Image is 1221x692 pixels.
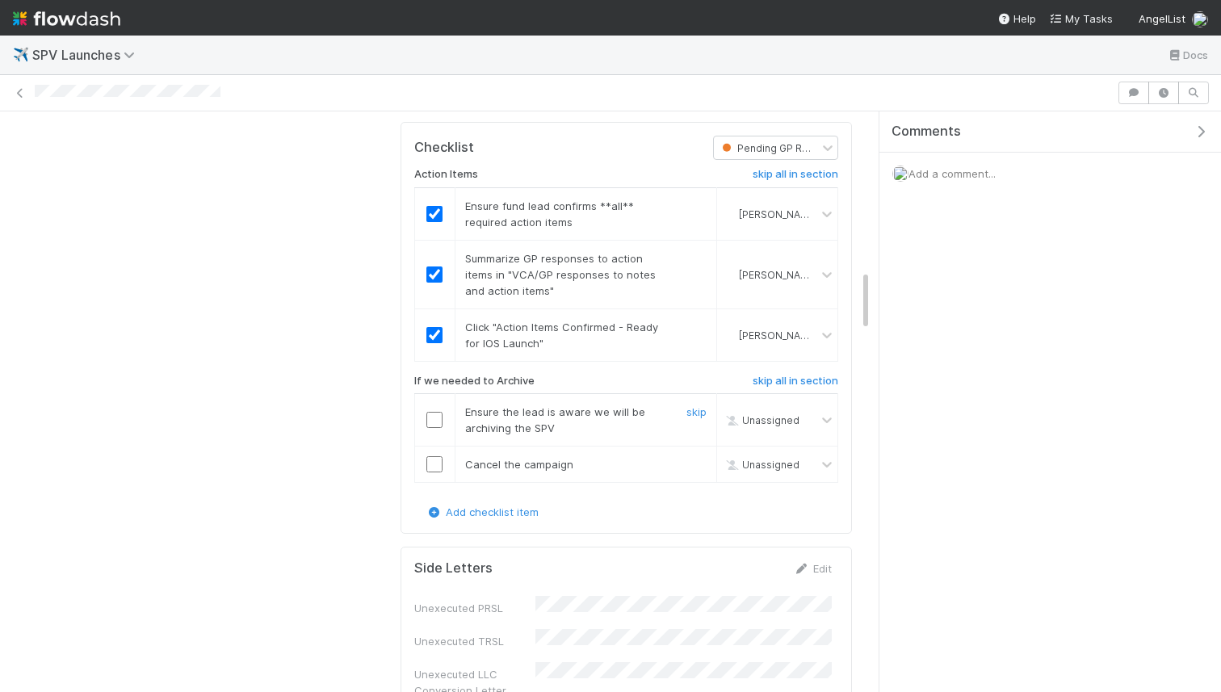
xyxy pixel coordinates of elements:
img: avatar_0a9e60f7-03da-485c-bb15-a40c44fcec20.png [1192,11,1208,27]
span: Summarize GP responses to action items in "VCA/GP responses to notes and action items" [465,252,656,297]
span: ✈️ [13,48,29,61]
a: Add checklist item [426,505,539,518]
span: Pending GP Review [719,142,831,154]
span: [PERSON_NAME] [739,268,818,280]
span: Cancel the campaign [465,458,573,471]
div: Help [997,10,1036,27]
a: Docs [1167,45,1208,65]
h6: skip all in section [753,375,838,388]
span: SPV Launches [32,47,143,63]
span: [PERSON_NAME] [739,329,818,341]
div: Unexecuted TRSL [414,633,535,649]
span: Click "Action Items Confirmed - Ready for IOS Launch" [465,321,658,350]
div: Unexecuted PRSL [414,600,535,616]
span: Unassigned [723,414,799,426]
span: [PERSON_NAME] [739,208,818,220]
a: skip [686,405,707,418]
h6: If we needed to Archive [414,375,535,388]
h6: Action Items [414,168,478,181]
span: AngelList [1139,12,1185,25]
h5: Side Letters [414,560,493,577]
span: Ensure fund lead confirms **all** required action items [465,199,634,229]
span: Unassigned [723,459,799,471]
img: logo-inverted-e16ddd16eac7371096b0.svg [13,5,120,32]
h6: skip all in section [753,168,838,181]
span: Comments [892,124,961,140]
a: Edit [794,562,832,575]
span: Add a comment... [908,167,996,180]
span: Ensure the lead is aware we will be archiving the SPV [465,405,645,434]
a: My Tasks [1049,10,1113,27]
a: skip all in section [753,168,838,187]
a: skip all in section [753,375,838,394]
img: avatar_0a9e60f7-03da-485c-bb15-a40c44fcec20.png [724,268,736,281]
img: avatar_0a9e60f7-03da-485c-bb15-a40c44fcec20.png [724,329,736,342]
h5: Checklist [414,140,474,156]
img: avatar_0a9e60f7-03da-485c-bb15-a40c44fcec20.png [892,166,908,182]
span: My Tasks [1049,12,1113,25]
img: avatar_0a9e60f7-03da-485c-bb15-a40c44fcec20.png [724,208,736,220]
